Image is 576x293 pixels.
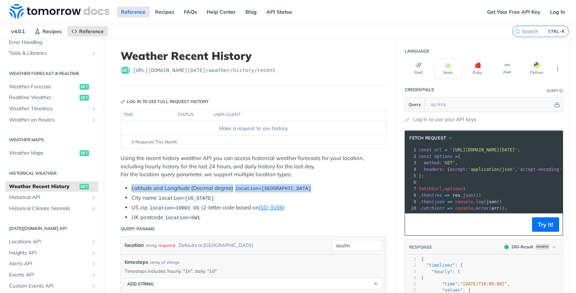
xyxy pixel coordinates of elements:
[434,147,442,152] span: url
[5,103,98,114] a: Weather TimelinesShow subpages for Weather Timelines
[455,206,473,211] span: console
[9,4,109,18] img: Tomorrow.io Weather API Docs
[91,239,96,245] button: Show subpages for Locations API
[424,167,442,172] span: headers
[447,199,453,204] span: =>
[149,205,199,211] span: location=10001 US
[158,240,175,250] div: required
[553,101,561,108] button: Hide
[546,88,563,93] div: QueryInformation
[5,236,98,247] a: Locations APIShow subpages for Locations API
[434,199,445,204] span: json
[91,195,96,200] button: Show subpages for Historical API
[409,244,432,251] button: RESPONSE
[9,39,96,46] span: Error Handling
[79,28,104,35] span: Reference
[259,204,283,211] a: ISO-3166
[407,134,455,142] button: fetch Request
[91,261,96,267] button: Show subpages for Alerts API
[455,199,473,204] span: console
[405,281,416,287] div: 5
[445,186,463,191] span: options
[165,215,200,221] span: location=SW1
[179,240,253,250] div: Defaults to [GEOGRAPHIC_DATA]
[463,193,473,198] span: json
[405,58,432,79] button: Shell
[413,116,476,123] a: Log in to use your API keys
[5,137,98,143] h2: Weather Maps
[5,181,98,192] a: Weather Recent Historyget
[434,186,442,191] span: url
[121,109,175,121] th: time
[559,89,563,93] i: Information
[121,98,209,105] div: Log in to see full request history
[9,271,89,279] span: Events API
[31,26,66,37] a: Recipes
[9,50,89,57] span: Tools & Libraries
[419,199,502,204] span: . ( . ( ))
[133,67,275,74] span: https://api.tomorrow.io/v4/weather/history/recent
[434,193,442,198] span: res
[121,226,155,232] div: Query Params
[450,167,465,172] span: accept
[80,95,89,101] span: get
[9,283,89,290] span: Custom Events API
[493,58,521,79] button: PHP
[117,6,149,17] a: Reference
[405,153,417,160] div: 2
[434,58,462,79] button: Node
[535,244,550,250] span: Example
[421,269,460,274] span: : [
[9,150,78,157] span: Weather Maps
[5,203,98,214] a: Historical Climate NormalsShow subpages for Historical Climate Normals
[409,219,419,230] button: Copy to clipboard
[546,28,567,35] kbd: CTRL-K
[91,117,96,123] button: Show subpages for Weather on Routes
[211,109,372,121] th: user agent
[91,50,96,56] button: Show subpages for Tools & Libraries
[91,250,96,256] button: Show subpages for Insights API
[5,148,98,159] a: Weather Mapsget
[121,154,386,179] p: Using the recent history weather API you can access historical weather forecasts for your locatio...
[405,160,417,166] div: 3
[405,147,417,153] div: 1
[5,70,98,77] h2: Weather Forecast & realtime
[405,269,416,275] div: 3
[421,275,424,280] span: {
[125,268,382,274] p: Timesteps includes: hourly: "1h", daily: "1d"
[405,192,417,199] div: 8
[419,206,507,211] span: . ( . ( ));
[546,88,559,93] div: Query
[447,206,453,211] span: =>
[421,257,424,262] span: {
[421,199,432,204] span: then
[131,204,386,212] li: US zip (2-letter code based on )
[419,154,432,159] span: const
[464,58,491,79] button: Ruby
[131,213,386,222] li: UK postcode
[5,270,98,280] a: Events APIShow subpages for Events API
[9,116,89,124] span: Weather on Routes
[175,109,211,121] th: status
[405,256,416,262] div: 1
[5,92,98,103] a: Realtime Weatherget
[442,288,463,293] span: "values"
[453,193,460,198] span: res
[552,63,563,74] button: More Languages
[80,150,89,156] span: get
[125,258,148,266] span: timesteps
[419,154,460,159] span: {
[419,193,481,198] span: . ( . ())
[504,245,509,249] span: 200
[9,83,78,90] span: Weather Forecast
[262,6,296,17] a: API Status
[125,278,382,289] button: ADD string
[5,48,98,59] a: Tools & LibrariesShow subpages for Tools & Libraries
[9,183,78,190] span: Weather Recent History
[127,281,154,287] div: ADD string
[405,199,417,205] div: 9
[421,288,471,293] span: : {
[432,269,453,274] span: "hourly"
[131,194,386,202] li: City name
[7,26,29,37] span: v4.0.1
